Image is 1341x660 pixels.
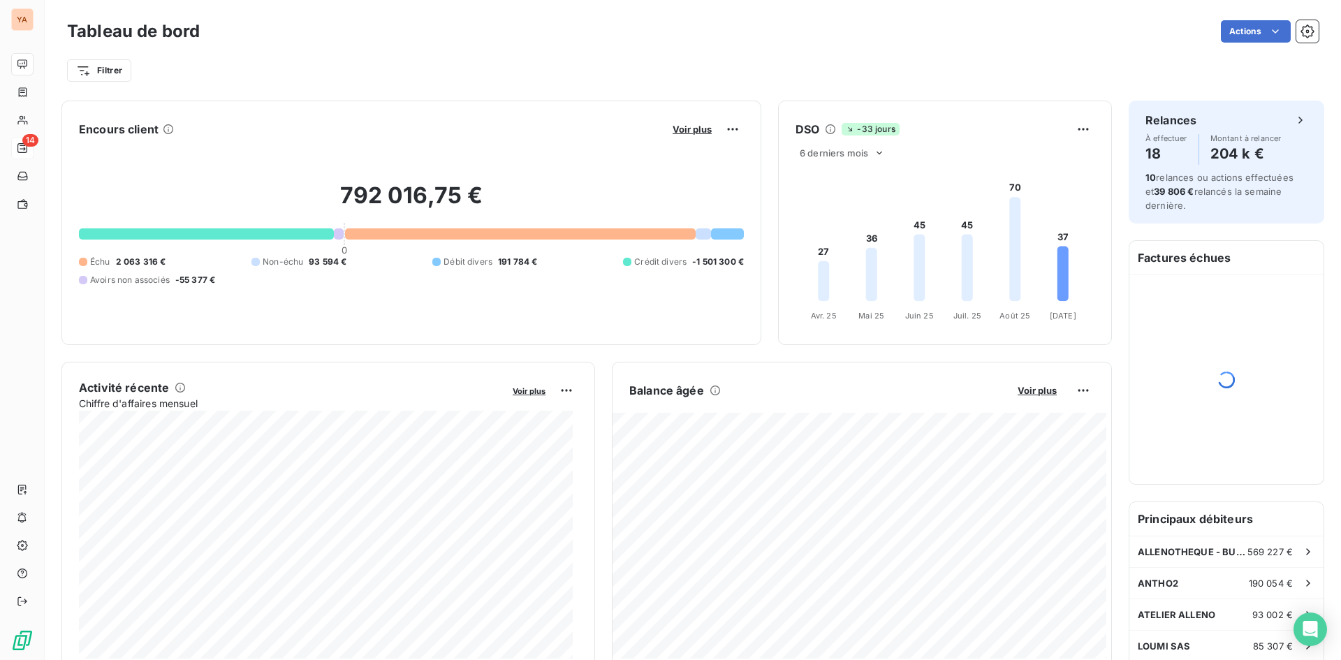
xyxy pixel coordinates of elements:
span: Voir plus [673,124,712,135]
tspan: Juin 25 [905,311,934,321]
h4: 204 k € [1210,142,1282,165]
span: ANTHO2 [1138,578,1178,589]
span: relances ou actions effectuées et relancés la semaine dernière. [1145,172,1294,211]
button: Filtrer [67,59,131,82]
span: 10 [1145,172,1156,183]
span: ALLENOTHEQUE - BURGER PERE & FILS [1138,546,1247,557]
tspan: Mai 25 [858,311,884,321]
div: YA [11,8,34,31]
span: 93 002 € [1252,609,1293,620]
span: 190 054 € [1249,578,1293,589]
h6: Principaux débiteurs [1129,502,1324,536]
h6: Balance âgée [629,382,704,399]
span: 14 [22,134,38,147]
span: -1 501 300 € [692,256,744,268]
tspan: Juil. 25 [953,311,981,321]
span: Débit divers [444,256,492,268]
span: 93 594 € [309,256,346,268]
span: 39 806 € [1154,186,1194,197]
span: Montant à relancer [1210,134,1282,142]
span: Chiffre d'affaires mensuel [79,396,503,411]
span: À effectuer [1145,134,1187,142]
h2: 792 016,75 € [79,182,744,223]
span: Voir plus [1018,385,1057,396]
span: Avoirs non associés [90,274,170,286]
button: Actions [1221,20,1291,43]
span: 6 derniers mois [800,147,868,159]
div: Open Intercom Messenger [1294,613,1327,646]
span: 191 784 € [498,256,537,268]
span: 569 227 € [1247,546,1293,557]
span: ATELIER ALLENO [1138,609,1215,620]
h6: Encours client [79,121,159,138]
span: 2 063 316 € [116,256,166,268]
tspan: Août 25 [999,311,1030,321]
span: Crédit divers [634,256,687,268]
tspan: [DATE] [1050,311,1076,321]
h6: DSO [796,121,819,138]
h6: Factures échues [1129,241,1324,274]
span: Non-échu [263,256,303,268]
h6: Relances [1145,112,1196,129]
span: LOUMI SAS [1138,640,1190,652]
button: Voir plus [508,384,550,397]
span: -33 jours [842,123,899,135]
h6: Activité récente [79,379,169,396]
span: 0 [342,244,347,256]
button: Voir plus [668,123,716,135]
span: -55 377 € [175,274,215,286]
span: Échu [90,256,110,268]
tspan: Avr. 25 [811,311,837,321]
span: Voir plus [513,386,545,396]
button: Voir plus [1013,384,1061,397]
h3: Tableau de bord [67,19,200,44]
span: 85 307 € [1253,640,1293,652]
h4: 18 [1145,142,1187,165]
img: Logo LeanPay [11,629,34,652]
